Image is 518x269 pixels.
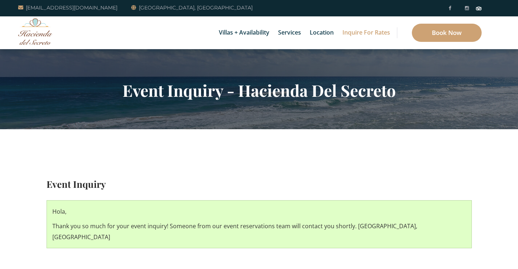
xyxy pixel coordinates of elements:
img: Tripadvisor_logomark.svg [476,7,482,10]
p: Hola, [52,206,466,217]
a: Inquire for Rates [339,16,394,49]
h2: Event Inquiry - Hacienda Del Secreto [47,81,472,100]
h2: Event Inquiry [47,177,472,191]
a: [GEOGRAPHIC_DATA], [GEOGRAPHIC_DATA] [131,3,253,12]
a: Location [306,16,337,49]
a: Services [274,16,305,49]
img: Awesome Logo [18,18,53,45]
a: Book Now [412,24,482,42]
p: Thank you so much for your event inquiry! Someone from our event reservations team will contact y... [52,221,466,242]
a: [EMAIL_ADDRESS][DOMAIN_NAME] [18,3,117,12]
a: Villas + Availability [215,16,273,49]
